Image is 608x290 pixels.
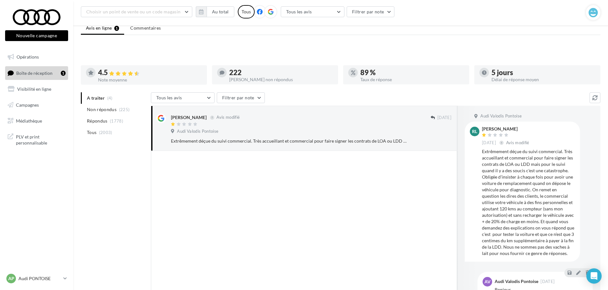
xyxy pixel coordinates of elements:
[171,138,410,144] div: Extrêmement déçue du suivi commercial. Très accueillant et commercial pour faire signer les contr...
[156,95,182,100] span: Tous les avis
[16,102,39,108] span: Campagnes
[5,272,68,285] a: AP Audi PONTOISE
[17,54,39,60] span: Opérations
[4,82,69,96] a: Visibilité en ligne
[17,86,51,92] span: Visibilité en ligne
[482,140,496,146] span: [DATE]
[541,279,555,284] span: [DATE]
[4,98,69,112] a: Campagnes
[491,77,595,82] div: Délai de réponse moyen
[130,25,161,31] span: Commentaires
[196,6,234,17] button: Au total
[99,130,112,135] span: (2003)
[110,118,123,124] span: (1778)
[207,6,234,17] button: Au total
[4,114,69,128] a: Médiathèque
[4,130,69,149] a: PLV et print personnalisable
[216,115,240,120] span: Avis modifié
[171,114,207,121] div: [PERSON_NAME]
[4,66,69,80] a: Boîte de réception1
[151,92,215,103] button: Tous les avis
[360,69,464,76] div: 89 %
[87,106,117,113] span: Non répondus
[16,132,66,146] span: PLV et print personnalisable
[495,279,538,284] div: Audi Valodis Pontoise
[238,5,255,18] div: Tous
[506,140,529,145] span: Avis modifié
[229,69,333,76] div: 222
[119,107,130,112] span: (225)
[4,50,69,64] a: Opérations
[16,70,53,75] span: Boîte de réception
[98,78,202,82] div: Note moyenne
[98,69,202,76] div: 4.5
[472,128,477,135] span: RL
[437,115,451,121] span: [DATE]
[360,77,464,82] div: Taux de réponse
[177,129,218,134] span: Audi Valodis Pontoise
[281,6,344,17] button: Tous les avis
[484,279,491,285] span: AV
[482,127,531,131] div: [PERSON_NAME]
[5,30,68,41] button: Nouvelle campagne
[347,6,395,17] button: Filtrer par note
[81,6,192,17] button: Choisir un point de vente ou un code magasin
[217,92,265,103] button: Filtrer par note
[18,275,61,282] p: Audi PONTOISE
[482,148,575,257] div: Extrêmement déçue du suivi commercial. Très accueillant et commercial pour faire signer les contr...
[229,77,333,82] div: [PERSON_NAME] non répondus
[16,118,42,123] span: Médiathèque
[8,275,14,282] span: AP
[491,69,595,76] div: 5 jours
[61,71,66,76] div: 1
[480,113,522,119] span: Audi Valodis Pontoise
[586,268,602,284] div: Open Intercom Messenger
[286,9,312,14] span: Tous les avis
[86,9,180,14] span: Choisir un point de vente ou un code magasin
[87,118,108,124] span: Répondus
[87,129,96,136] span: Tous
